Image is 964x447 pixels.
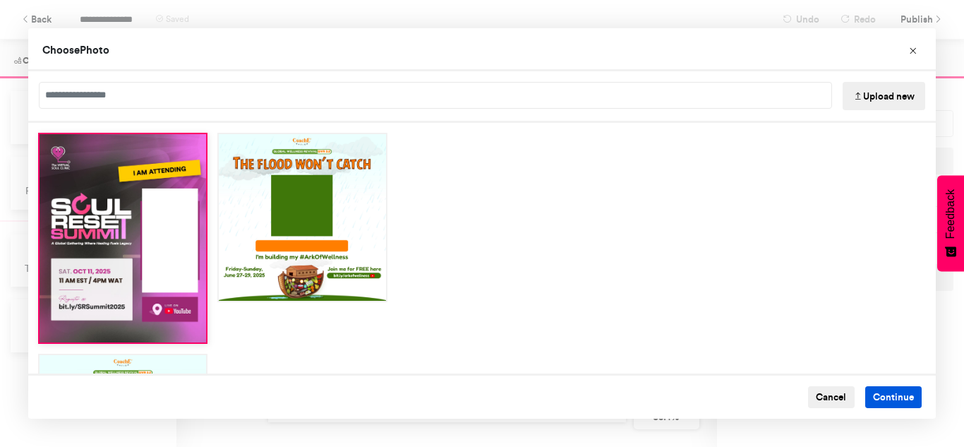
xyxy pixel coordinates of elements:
button: Feedback - Show survey [937,175,964,271]
iframe: Drift Widget Chat Controller [893,376,947,430]
button: Continue [865,386,922,409]
span: Choose Photo [42,43,109,56]
button: Upload new [843,82,925,110]
div: Choose Image [28,28,936,419]
button: Cancel [808,386,855,409]
span: Feedback [944,189,957,239]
